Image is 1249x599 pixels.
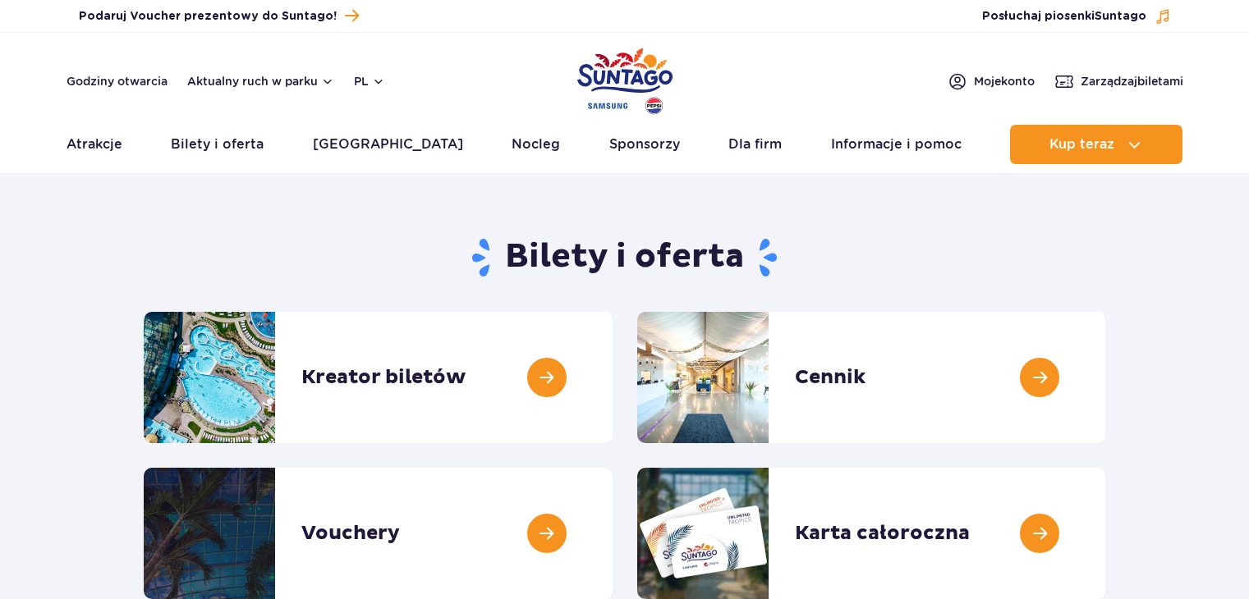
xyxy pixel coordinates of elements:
button: Posłuchaj piosenkiSuntago [982,8,1171,25]
a: Zarządzajbiletami [1054,71,1183,91]
button: pl [354,73,385,89]
span: Posłuchaj piosenki [982,8,1146,25]
a: Nocleg [512,125,560,164]
span: Kup teraz [1049,137,1114,152]
span: Suntago [1095,11,1146,22]
a: Informacje i pomoc [831,125,962,164]
span: Zarządzaj biletami [1081,73,1183,89]
a: [GEOGRAPHIC_DATA] [313,125,463,164]
a: Sponsorzy [609,125,680,164]
a: Mojekonto [948,71,1035,91]
span: Podaruj Voucher prezentowy do Suntago! [79,8,337,25]
a: Park of Poland [577,41,673,117]
a: Podaruj Voucher prezentowy do Suntago! [79,5,359,27]
button: Kup teraz [1010,125,1182,164]
span: Moje konto [974,73,1035,89]
button: Aktualny ruch w parku [187,75,334,88]
a: Bilety i oferta [171,125,264,164]
a: Dla firm [728,125,782,164]
a: Atrakcje [67,125,122,164]
h1: Bilety i oferta [144,236,1105,279]
a: Godziny otwarcia [67,73,168,89]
